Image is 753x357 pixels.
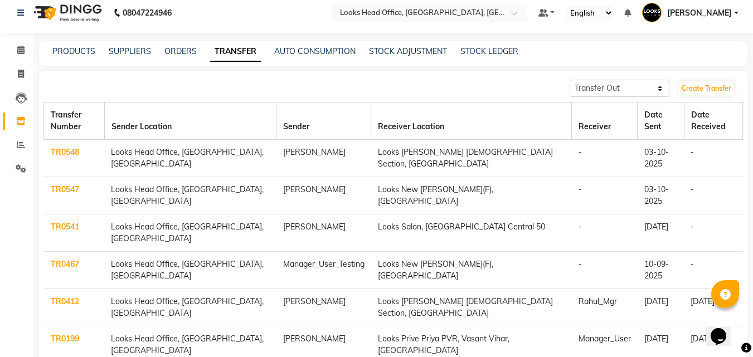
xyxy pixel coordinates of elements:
td: - [572,252,638,289]
th: Date Sent [638,102,684,140]
td: [PERSON_NAME] [276,140,371,177]
span: [PERSON_NAME] [667,7,732,19]
td: [PERSON_NAME] [276,177,371,214]
th: Receiver Location [371,102,572,140]
th: Sender Location [104,102,276,140]
a: STOCK ADJUSTMENT [369,46,447,56]
td: Manager_User_Testing [276,252,371,289]
img: Naveendra Prasad [642,3,662,22]
a: TR0541 [51,222,79,232]
td: - [572,140,638,177]
a: TR0547 [51,184,79,194]
td: - [684,140,742,177]
td: Looks Head Office, [GEOGRAPHIC_DATA], [GEOGRAPHIC_DATA] [104,177,276,214]
a: Create Transfer [679,81,734,96]
a: TR0548 [51,147,79,157]
th: Receiver [572,102,638,140]
td: Looks Head Office, [GEOGRAPHIC_DATA], [GEOGRAPHIC_DATA] [104,214,276,252]
td: [DATE] [684,289,742,326]
td: Rahul_Mgr [572,289,638,326]
td: [PERSON_NAME] [276,289,371,326]
td: [PERSON_NAME] [276,214,371,252]
a: TRANSFER [210,42,261,62]
td: Looks New [PERSON_NAME](F), [GEOGRAPHIC_DATA] [371,252,572,289]
td: - [684,177,742,214]
td: 03-10-2025 [638,140,684,177]
td: - [684,214,742,252]
a: AUTO CONSUMPTION [274,46,356,56]
th: Sender [276,102,371,140]
a: TR0467 [51,259,79,269]
td: Looks Salon, [GEOGRAPHIC_DATA] Central 50 [371,214,572,252]
td: 03-10-2025 [638,177,684,214]
th: Transfer Number [44,102,105,140]
a: TR0199 [51,334,79,344]
td: Looks Head Office, [GEOGRAPHIC_DATA], [GEOGRAPHIC_DATA] [104,252,276,289]
td: Looks New [PERSON_NAME](F), [GEOGRAPHIC_DATA] [371,177,572,214]
a: PRODUCTS [52,46,95,56]
td: [DATE] [638,289,684,326]
td: - [684,252,742,289]
td: [DATE] [638,214,684,252]
td: Looks [PERSON_NAME] [DEMOGRAPHIC_DATA] Section, [GEOGRAPHIC_DATA] [371,289,572,326]
td: 10-09-2025 [638,252,684,289]
td: Looks [PERSON_NAME] [DEMOGRAPHIC_DATA] Section, [GEOGRAPHIC_DATA] [371,140,572,177]
a: ORDERS [164,46,197,56]
th: Date Received [684,102,742,140]
td: - [572,177,638,214]
a: STOCK LEDGER [460,46,518,56]
td: Looks Head Office, [GEOGRAPHIC_DATA], [GEOGRAPHIC_DATA] [104,140,276,177]
a: SUPPLIERS [109,46,151,56]
td: - [572,214,638,252]
td: Looks Head Office, [GEOGRAPHIC_DATA], [GEOGRAPHIC_DATA] [104,289,276,326]
a: TR0412 [51,296,79,306]
iframe: chat widget [706,312,742,346]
